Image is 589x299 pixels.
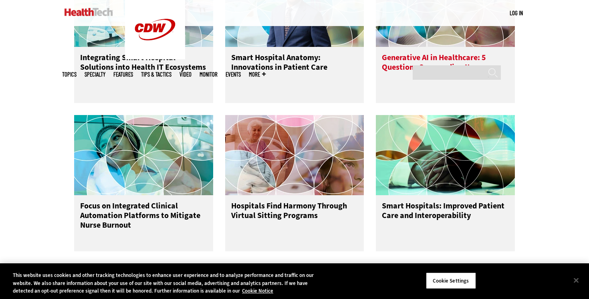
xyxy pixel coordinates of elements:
[376,115,515,195] img: kaleidoscope effect on top of nurse holding patient's hand
[231,201,358,233] h3: Hospitals Find Harmony Through Virtual Sitting Programs
[225,115,364,251] a: Several patients in various hospital settings Hospitals Find Harmony Through Virtual Sitting Prog...
[510,9,523,16] a: Log in
[85,71,105,77] span: Specialty
[141,71,171,77] a: Tips & Tactics
[226,71,241,77] a: Events
[13,271,324,295] div: This website uses cookies and other tracking technologies to enhance user experience and to analy...
[113,71,133,77] a: Features
[426,272,476,289] button: Cookie Settings
[510,9,523,17] div: User menu
[62,71,77,77] span: Topics
[242,287,273,294] a: More information about your privacy
[125,53,185,61] a: CDW
[200,71,218,77] a: MonITor
[231,53,358,85] h3: Smart Hospital Anatomy: Innovations in Patient Care
[567,271,585,289] button: Close
[249,71,266,77] span: More
[382,201,509,233] h3: Smart Hospitals: Improved Patient Care and Interoperability
[65,8,113,16] img: Home
[74,115,213,251] a: Smiling patient with kaleidoscope effect Focus on Integrated Clinical Automation Platforms to Mit...
[376,115,515,251] a: kaleidoscope effect on top of nurse holding patient's hand Smart Hospitals: Improved Patient Care...
[80,201,207,233] h3: Focus on Integrated Clinical Automation Platforms to Mitigate Nurse Burnout
[74,115,213,195] img: Smiling patient with kaleidoscope effect
[180,71,192,77] a: Video
[382,53,509,85] h3: Generative AI in Healthcare: 5 Questions Surrounding It
[225,115,364,195] img: Several patients in various hospital settings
